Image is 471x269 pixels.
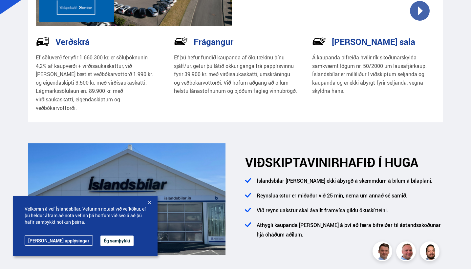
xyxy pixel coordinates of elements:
li: Reynsluakstur er miðaður við 25 mín, nema um annað sé samið. [253,191,443,206]
img: ANGMEGnRQmXqTLfD.png [28,143,226,255]
li: Athygli kaupanda [PERSON_NAME] á því að færa bifreiðar til ástandsskoðunar hjá óháðum aðilum. [253,220,443,245]
img: tr5P-W3DuiFaO7aO.svg [36,34,50,48]
button: Open LiveChat chat widget [5,3,25,22]
img: NP-R9RrMhXQFCiaa.svg [174,34,188,48]
img: -Svtn6bYgwAsiwNX.svg [312,34,326,48]
span: Velkomin á vef Íslandsbílar. Vefurinn notast við vefkökur, ef þú heldur áfram að nota vefinn þá h... [25,206,146,225]
a: [PERSON_NAME] upplýsingar [25,235,93,246]
li: Íslandsbílar [PERSON_NAME] ekki ábyrgð á skemmdum á bílum á bílaplani. [253,176,443,191]
p: Ef þú hefur fundið kaupanda af ökutækinu þínu sjálf/ur, getur þú látið okkur ganga frá pappírsvin... [174,53,297,95]
img: nhp88E3Fdnt1Opn2.png [421,242,440,262]
span: VIÐSKIPTAVINIR [245,154,339,171]
img: FbJEzSuNWCJXmdc-.webp [374,242,393,262]
li: Við reynsluakstur skal ávallt framvísa gildu ökuskírteini. [253,206,443,220]
img: siFngHWaQ9KaOqBr.png [397,242,417,262]
h2: HAFIÐ Í HUGA [245,155,443,170]
h3: [PERSON_NAME] sala [332,37,415,47]
button: Ég samþykki [100,236,134,246]
p: Á kaupanda bifreiða hvílir rík skoðunarskylda samkvæmt lögum nr. 50/2000 um lausafjárkaup. Ísland... [312,53,435,95]
h3: Frágangur [194,37,233,47]
p: Ef söluverð fer yfir 1.660.300 kr. er söluþóknunin 4,2% af kaupverði + virðisaukaskattur, við [PE... [36,53,159,112]
h3: Verðskrá [55,37,90,47]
